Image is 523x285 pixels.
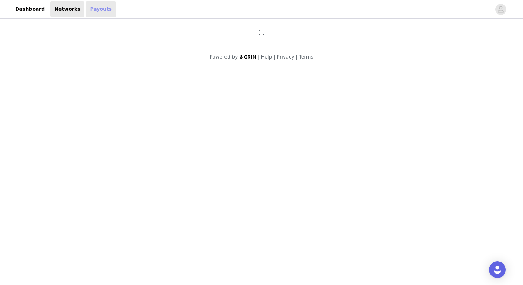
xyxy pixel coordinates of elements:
[296,54,297,60] span: |
[86,1,116,17] a: Payouts
[210,54,238,60] span: Powered by
[299,54,313,60] a: Terms
[239,55,257,59] img: logo
[11,1,49,17] a: Dashboard
[261,54,272,60] a: Help
[489,261,506,278] div: Open Intercom Messenger
[274,54,275,60] span: |
[497,4,504,15] div: avatar
[50,1,84,17] a: Networks
[277,54,294,60] a: Privacy
[258,54,260,60] span: |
